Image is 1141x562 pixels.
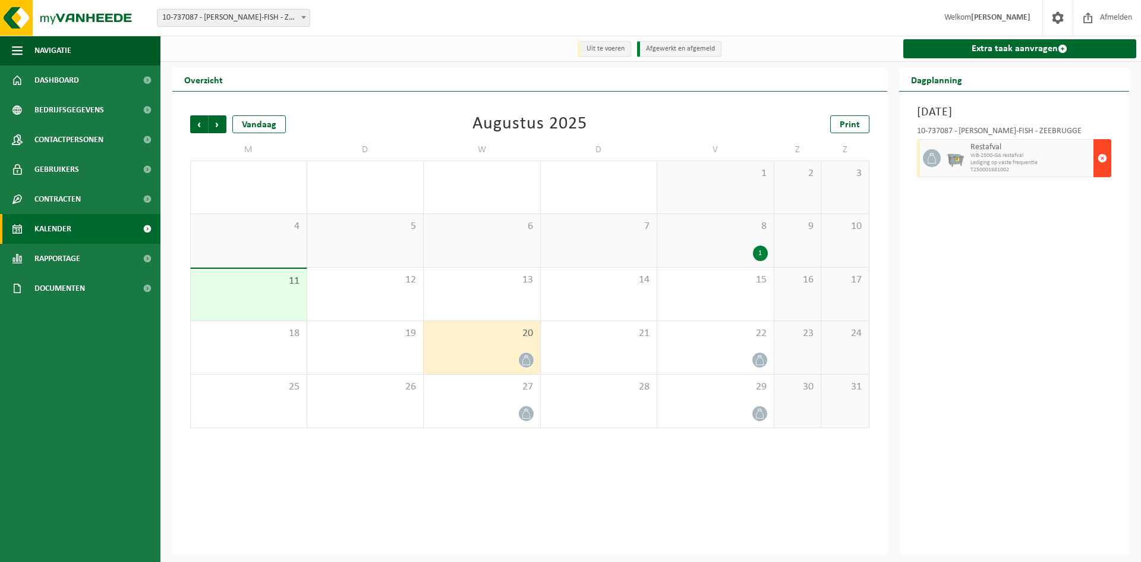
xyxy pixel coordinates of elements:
span: 18 [197,327,301,340]
span: 30 [430,167,534,180]
td: V [657,139,774,161]
span: 29 [663,381,768,394]
span: 13 [430,274,534,287]
td: Z [774,139,822,161]
span: 25 [197,381,301,394]
h2: Overzicht [172,68,235,91]
li: Uit te voeren [578,41,631,57]
span: 12 [313,274,418,287]
span: 6 [430,220,534,233]
td: D [541,139,658,161]
span: Print [840,120,860,130]
h3: [DATE] [917,103,1112,121]
span: 7 [547,220,651,233]
a: Extra taak aanvragen [903,39,1137,58]
span: 31 [547,167,651,180]
td: W [424,139,541,161]
div: Augustus 2025 [472,115,587,133]
span: Gebruikers [34,155,79,184]
span: Lediging op vaste frequentie [970,159,1091,167]
span: 2 [780,167,815,180]
span: Contracten [34,184,81,214]
a: Print [830,115,869,133]
strong: [PERSON_NAME] [971,13,1030,22]
span: Restafval [970,143,1091,152]
span: 8 [663,220,768,233]
span: 29 [313,167,418,180]
span: 23 [780,327,815,340]
span: Rapportage [34,244,80,274]
span: 10-737087 - PETER-FISH - ZEEBRUGGE [157,9,310,27]
span: 14 [547,274,651,287]
span: 5 [313,220,418,233]
span: 26 [313,381,418,394]
span: 21 [547,327,651,340]
span: 17 [827,274,862,287]
span: 15 [663,274,768,287]
span: 24 [827,327,862,340]
span: Vorige [190,115,208,133]
img: WB-2500-GAL-GY-04 [947,149,965,167]
td: D [307,139,424,161]
span: 28 [197,167,301,180]
span: 27 [430,381,534,394]
div: 1 [753,246,768,261]
span: 10 [827,220,862,233]
td: M [190,139,307,161]
div: Vandaag [232,115,286,133]
span: 30 [780,381,815,394]
span: T250001681002 [970,167,1091,174]
span: 11 [197,275,301,288]
span: 20 [430,327,534,340]
span: 19 [313,327,418,340]
span: 3 [827,167,862,180]
span: Navigatie [34,36,71,65]
span: Documenten [34,274,85,303]
span: 1 [663,167,768,180]
span: 31 [827,381,862,394]
span: 28 [547,381,651,394]
span: WB-2500-GA restafval [970,152,1091,159]
span: 9 [780,220,815,233]
span: Kalender [34,214,71,244]
span: Dashboard [34,65,79,95]
span: Volgende [209,115,226,133]
span: 4 [197,220,301,233]
span: 22 [663,327,768,340]
div: 10-737087 - [PERSON_NAME]-FISH - ZEEBRUGGE [917,127,1112,139]
li: Afgewerkt en afgemeld [637,41,721,57]
span: Contactpersonen [34,125,103,155]
span: 10-737087 - PETER-FISH - ZEEBRUGGE [157,10,310,26]
td: Z [821,139,869,161]
h2: Dagplanning [899,68,974,91]
span: Bedrijfsgegevens [34,95,104,125]
span: 16 [780,274,815,287]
